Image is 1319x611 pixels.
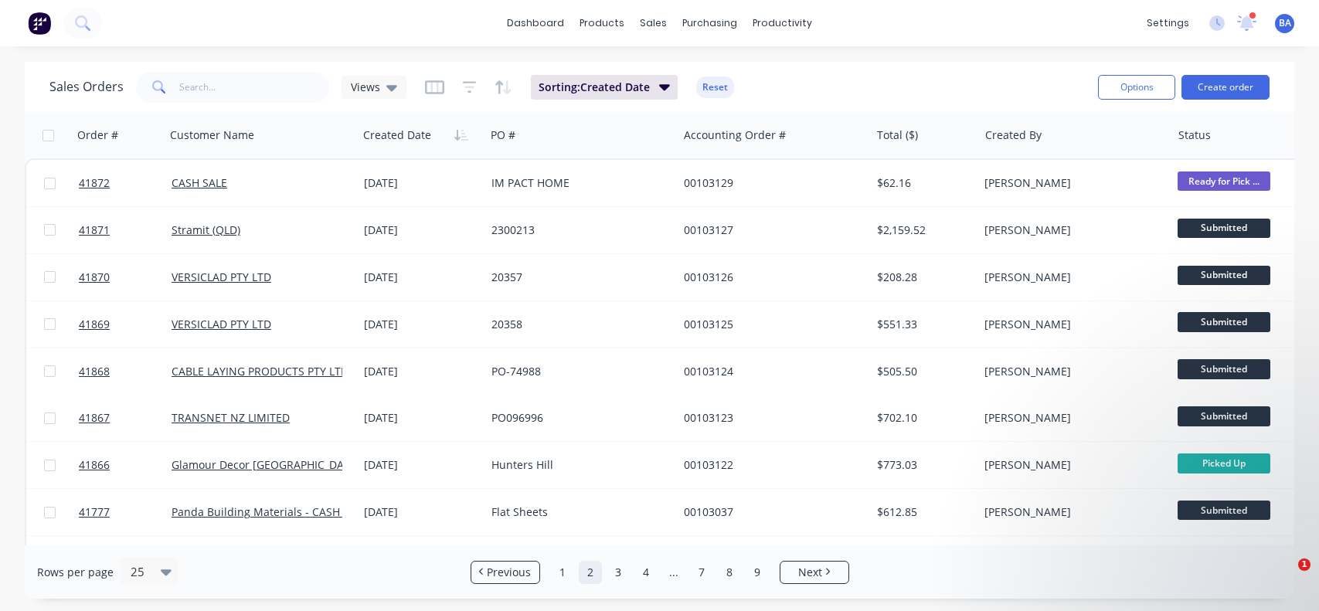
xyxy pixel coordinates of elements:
div: $551.33 [877,317,967,332]
div: 00103126 [684,270,855,285]
div: 00103122 [684,457,855,473]
span: Picked Up [1178,453,1270,473]
div: [PERSON_NAME] [984,504,1156,520]
div: [DATE] [364,317,479,332]
span: Previous [487,565,531,580]
a: Page 2 is your current page [579,561,602,584]
a: 41861 [79,536,172,582]
span: 41869 [79,317,110,332]
a: CASH SALE [172,175,227,190]
div: [DATE] [364,270,479,285]
a: 41871 [79,207,172,253]
button: Reset [696,76,734,98]
a: 41870 [79,254,172,300]
div: $702.10 [877,410,967,426]
div: [DATE] [364,175,479,191]
div: Created Date [363,127,431,143]
span: 41867 [79,410,110,426]
span: BA [1279,16,1291,30]
a: 41867 [79,395,172,441]
span: 1 [1298,558,1311,571]
div: settings [1139,12,1197,35]
div: $773.03 [877,457,967,473]
div: Order # [77,127,118,143]
span: Next [798,565,822,580]
div: [PERSON_NAME] [984,410,1156,426]
div: Total ($) [877,127,918,143]
iframe: Intercom live chat [1266,558,1304,596]
div: 00103037 [684,504,855,520]
div: [PERSON_NAME] [984,222,1156,238]
a: Page 7 [690,561,713,584]
img: Factory [28,12,51,35]
button: Options [1098,75,1175,100]
span: Submitted [1178,359,1270,378]
a: CABLE LAYING PRODUCTS PTY LTD [172,364,348,378]
span: Ready for Pick ... [1178,171,1270,191]
div: $62.16 [877,175,967,191]
div: $208.28 [877,270,967,285]
a: 41866 [79,442,172,488]
a: Next page [780,565,848,580]
div: [DATE] [364,457,479,473]
a: 41872 [79,160,172,206]
div: 2300213 [491,222,663,238]
div: [PERSON_NAME] [984,270,1156,285]
div: [PERSON_NAME] [984,364,1156,379]
span: Submitted [1178,312,1270,331]
span: 41870 [79,270,110,285]
span: Views [351,79,380,95]
a: Page 1 [551,561,574,584]
div: products [572,12,632,35]
div: [DATE] [364,364,479,379]
div: $505.50 [877,364,967,379]
a: TRANSNET NZ LIMITED [172,410,290,425]
span: 41871 [79,222,110,238]
div: PO-74988 [491,364,663,379]
div: Status [1178,127,1211,143]
div: 00103125 [684,317,855,332]
div: purchasing [675,12,745,35]
div: productivity [745,12,820,35]
a: 41777 [79,489,172,535]
span: 41866 [79,457,110,473]
div: [DATE] [364,222,479,238]
a: Page 3 [607,561,630,584]
div: 00103127 [684,222,855,238]
a: dashboard [499,12,572,35]
a: Page 9 [746,561,769,584]
div: 00103129 [684,175,855,191]
div: [DATE] [364,410,479,426]
div: 20357 [491,270,663,285]
a: 41868 [79,348,172,395]
div: 00103123 [684,410,855,426]
div: [PERSON_NAME] [984,175,1156,191]
div: PO # [491,127,515,143]
a: Previous page [471,565,539,580]
div: Customer Name [170,127,254,143]
span: 41777 [79,504,110,520]
div: $2,159.52 [877,222,967,238]
a: Page 4 [634,561,658,584]
div: 00103124 [684,364,855,379]
span: Sorting: Created Date [539,80,650,95]
div: 20358 [491,317,663,332]
span: 41868 [79,364,110,379]
a: Page 8 [718,561,741,584]
div: [PERSON_NAME] [984,457,1156,473]
div: Flat Sheets [491,504,663,520]
a: Panda Building Materials - CASH SALE [172,504,368,519]
div: Accounting Order # [684,127,786,143]
span: 41872 [79,175,110,191]
div: IM PACT HOME [491,175,663,191]
button: Sorting:Created Date [531,75,678,100]
a: VERSICLAD PTY LTD [172,270,271,284]
a: Glamour Decor [GEOGRAPHIC_DATA] [172,457,359,472]
a: Stramit (QLD) [172,222,240,237]
a: 41869 [79,301,172,348]
ul: Pagination [464,561,855,584]
span: Rows per page [37,565,114,580]
div: [PERSON_NAME] [984,317,1156,332]
input: Search... [179,72,330,103]
a: Jump forward [662,561,685,584]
